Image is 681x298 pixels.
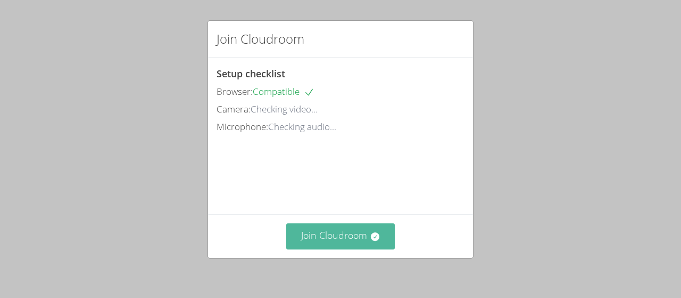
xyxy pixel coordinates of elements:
[217,67,285,80] span: Setup checklist
[253,85,314,98] span: Compatible
[268,120,336,133] span: Checking audio...
[217,120,268,133] span: Microphone:
[217,85,253,98] span: Browser:
[251,103,318,115] span: Checking video...
[217,29,304,49] h2: Join Cloudroom
[286,223,395,249] button: Join Cloudroom
[217,103,251,115] span: Camera:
